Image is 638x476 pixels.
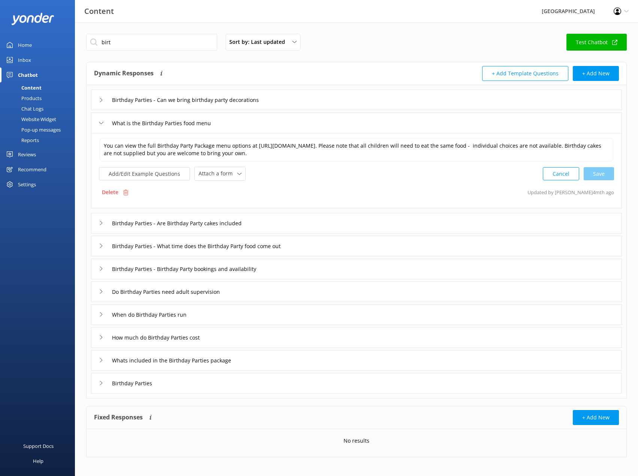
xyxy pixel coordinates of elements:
[102,188,118,196] p: Delete
[4,103,75,114] a: Chat Logs
[18,147,36,162] div: Reviews
[4,124,75,135] a: Pop-up messages
[4,82,42,93] div: Content
[4,124,61,135] div: Pop-up messages
[99,167,190,180] button: Add/Edit Example Questions
[18,67,38,82] div: Chatbot
[4,135,39,145] div: Reports
[18,162,46,177] div: Recommend
[23,439,54,454] div: Support Docs
[199,169,237,178] span: Attach a form
[4,93,42,103] div: Products
[573,66,619,81] button: + Add New
[33,454,43,469] div: Help
[4,93,75,103] a: Products
[18,37,32,52] div: Home
[527,185,614,199] p: Updated by [PERSON_NAME] 4mth ago
[4,82,75,93] a: Content
[4,114,56,124] div: Website Widget
[86,34,217,51] input: Search all Chatbot Content
[344,437,369,445] p: No results
[229,38,290,46] span: Sort by: Last updated
[100,138,613,162] textarea: You can view the full Birthday Party Package menu options at [URL][DOMAIN_NAME]. Please note that...
[482,66,568,81] button: + Add Template Questions
[18,52,31,67] div: Inbox
[11,13,54,25] img: yonder-white-logo.png
[4,135,75,145] a: Reports
[4,103,43,114] div: Chat Logs
[84,5,114,17] h3: Content
[573,410,619,425] button: + Add New
[18,177,36,192] div: Settings
[4,114,75,124] a: Website Widget
[566,34,627,51] a: Test Chatbot
[543,167,579,180] button: Cancel
[94,66,154,81] h4: Dynamic Responses
[94,410,143,425] h4: Fixed Responses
